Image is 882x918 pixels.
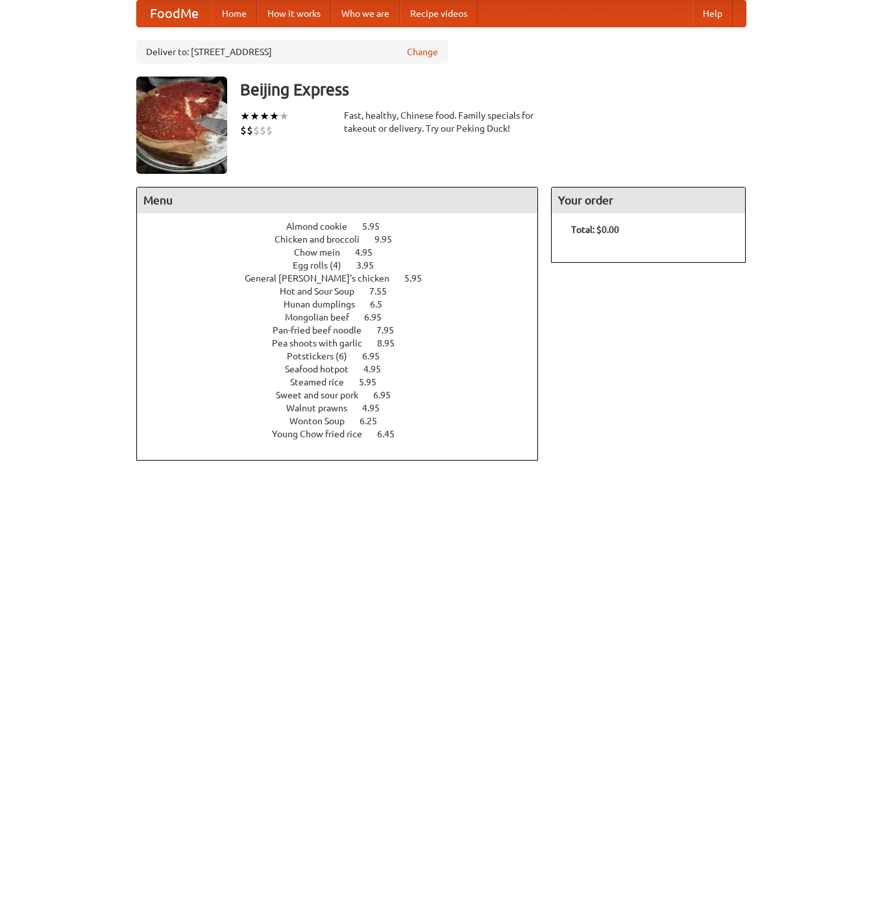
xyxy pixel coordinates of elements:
li: ★ [250,109,260,123]
span: 6.25 [360,416,390,426]
span: Pea shoots with garlic [272,338,375,348]
img: angular.jpg [136,77,227,174]
h4: Menu [137,187,538,213]
li: ★ [260,109,269,123]
span: 5.95 [359,377,389,387]
a: Help [692,1,733,27]
span: General [PERSON_NAME]'s chicken [245,273,402,284]
li: ★ [269,109,279,123]
b: Total: $0.00 [571,224,619,235]
a: Almond cookie 5.95 [286,221,404,232]
a: Change [407,45,438,58]
a: Chicken and broccoli 9.95 [275,234,416,245]
a: Wonton Soup 6.25 [289,416,401,426]
div: Fast, healthy, Chinese food. Family specials for takeout or delivery. Try our Peking Duck! [344,109,539,135]
span: 6.95 [364,312,395,322]
span: 5.95 [404,273,435,284]
a: Who we are [331,1,400,27]
span: Mongolian beef [285,312,362,322]
span: Egg rolls (4) [293,260,354,271]
span: Chow mein [294,247,353,258]
span: 8.95 [377,338,408,348]
a: Steamed rice 5.95 [290,377,400,387]
a: Chow mein 4.95 [294,247,397,258]
a: General [PERSON_NAME]'s chicken 5.95 [245,273,446,284]
span: 4.95 [355,247,386,258]
li: $ [240,123,247,138]
span: Sweet and sour pork [276,390,371,400]
span: Steamed rice [290,377,357,387]
span: 4.95 [362,403,393,413]
span: Wonton Soup [289,416,358,426]
li: ★ [240,109,250,123]
a: FoodMe [137,1,212,27]
span: Chicken and broccoli [275,234,373,245]
span: 5.95 [362,221,393,232]
a: Mongolian beef 6.95 [285,312,406,322]
span: 3.95 [356,260,387,271]
span: Potstickers (6) [287,351,360,361]
h4: Your order [552,187,745,213]
div: Deliver to: [STREET_ADDRESS] [136,40,448,64]
a: Walnut prawns 4.95 [286,403,404,413]
span: 7.95 [376,325,407,335]
span: 9.95 [374,234,405,245]
span: Hunan dumplings [284,299,368,309]
span: Hot and Sour Soup [280,286,367,296]
span: 4.95 [363,364,394,374]
span: Almond cookie [286,221,360,232]
a: Potstickers (6) 6.95 [287,351,404,361]
li: ★ [279,109,289,123]
li: $ [253,123,260,138]
a: Sweet and sour pork 6.95 [276,390,415,400]
h3: Beijing Express [240,77,746,103]
span: 6.5 [370,299,395,309]
li: $ [266,123,273,138]
a: Hot and Sour Soup 7.55 [280,286,411,296]
li: $ [260,123,266,138]
span: 6.95 [362,351,393,361]
li: $ [247,123,253,138]
span: 7.55 [369,286,400,296]
a: Pea shoots with garlic 8.95 [272,338,419,348]
span: Walnut prawns [286,403,360,413]
a: Home [212,1,257,27]
a: Recipe videos [400,1,478,27]
span: Young Chow fried rice [272,429,375,439]
a: Pan-fried beef noodle 7.95 [273,325,418,335]
a: Seafood hotpot 4.95 [285,364,405,374]
a: Hunan dumplings 6.5 [284,299,406,309]
span: 6.95 [373,390,404,400]
a: Young Chow fried rice 6.45 [272,429,419,439]
span: Pan-fried beef noodle [273,325,374,335]
span: 6.45 [377,429,408,439]
span: Seafood hotpot [285,364,361,374]
a: Egg rolls (4) 3.95 [293,260,398,271]
a: How it works [257,1,331,27]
